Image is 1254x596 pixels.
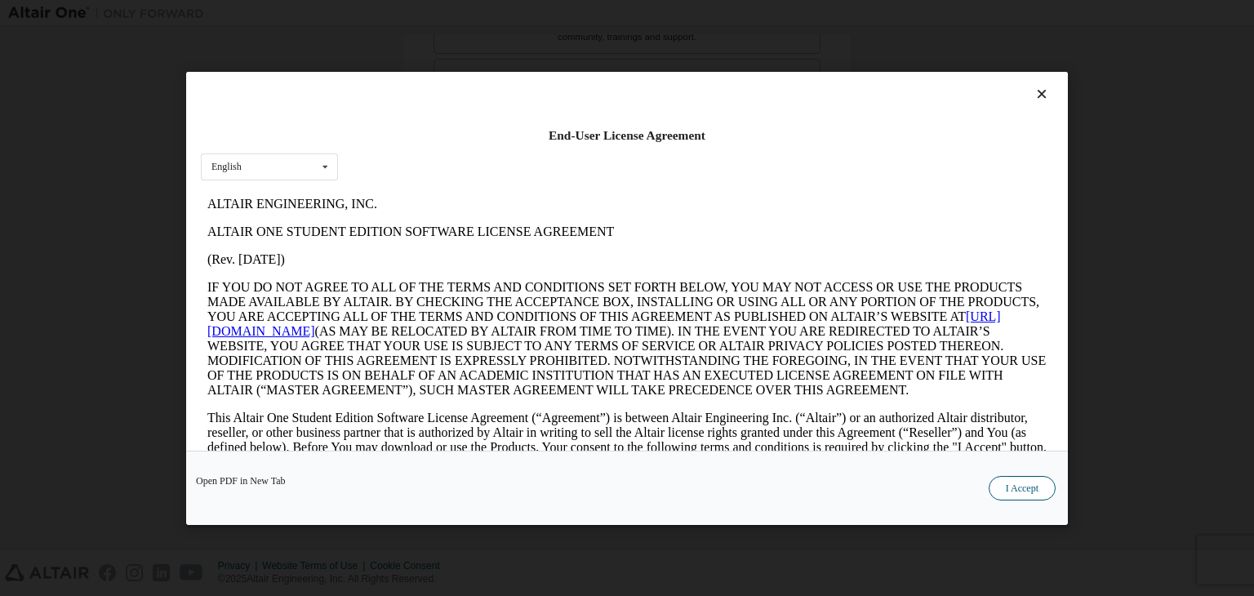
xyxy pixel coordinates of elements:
[7,119,800,148] a: [URL][DOMAIN_NAME]
[7,7,846,21] p: ALTAIR ENGINEERING, INC.
[7,90,846,207] p: IF YOU DO NOT AGREE TO ALL OF THE TERMS AND CONDITIONS SET FORTH BELOW, YOU MAY NOT ACCESS OR USE...
[201,127,1053,144] div: End-User License Agreement
[211,162,242,171] div: English
[7,62,846,77] p: (Rev. [DATE])
[7,34,846,49] p: ALTAIR ONE STUDENT EDITION SOFTWARE LICENSE AGREEMENT
[7,220,846,279] p: This Altair One Student Edition Software License Agreement (“Agreement”) is between Altair Engine...
[196,476,286,486] a: Open PDF in New Tab
[989,476,1056,500] button: I Accept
